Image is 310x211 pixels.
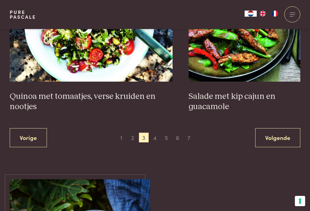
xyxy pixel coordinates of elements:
[245,11,257,17] div: Language
[295,196,305,206] button: Uw voorkeuren voor toestemming voor trackingtechnologieën
[150,133,160,142] span: 4
[257,11,281,17] ul: Language list
[257,11,269,17] a: EN
[10,91,173,112] h3: Quinoa met tomaatjes, verse kruiden en nootjes
[139,133,149,142] span: 3
[245,11,281,17] aside: Language selected: Nederlands
[128,133,137,142] span: 2
[10,10,36,19] a: PurePascale
[255,128,300,147] a: Volgende
[116,133,126,142] span: 1
[269,11,281,17] a: FR
[173,133,182,142] span: 6
[161,133,171,142] span: 5
[184,133,194,142] span: 7
[10,128,47,147] a: Vorige
[189,91,300,112] h3: Salade met kip cajun en guacamole
[245,11,257,17] a: NL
